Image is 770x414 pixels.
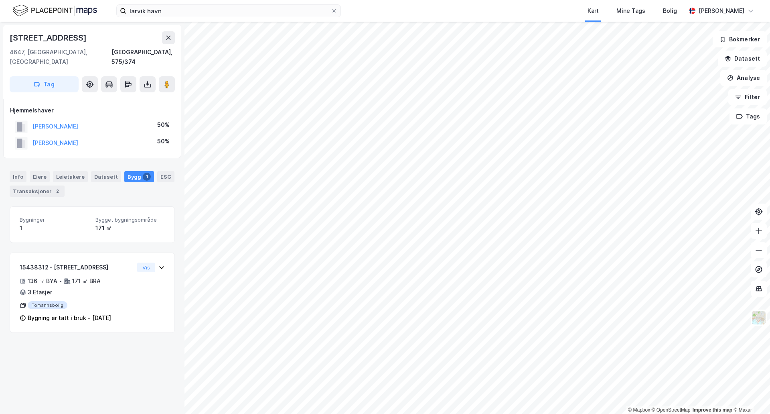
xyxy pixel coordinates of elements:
div: Bolig [663,6,677,16]
button: Analyse [720,70,767,86]
div: 15438312 - [STREET_ADDRESS] [20,263,134,272]
div: • [59,278,62,284]
div: 50% [157,137,170,146]
div: Datasett [91,171,121,182]
div: 3 Etasjer [28,288,52,297]
div: 171 ㎡ [95,223,165,233]
div: 171 ㎡ BRA [72,276,101,286]
div: 2 [53,187,61,195]
span: Bygget bygningsområde [95,216,165,223]
input: Søk på adresse, matrikkel, gårdeiere, leietakere eller personer [126,5,331,17]
div: Transaksjoner [10,186,65,197]
div: [GEOGRAPHIC_DATA], 575/374 [111,47,175,67]
img: logo.f888ab2527a4732fd821a326f86c7f29.svg [13,4,97,18]
button: Datasett [718,51,767,67]
div: Bygning er tatt i bruk - [DATE] [28,313,111,323]
div: 50% [157,120,170,130]
button: Vis [137,263,155,272]
div: Hjemmelshaver [10,106,174,115]
div: 136 ㎡ BYA [28,276,57,286]
button: Tags [729,108,767,124]
div: Leietakere [53,171,88,182]
button: Filter [728,89,767,105]
div: 1 [143,173,151,181]
iframe: Chat Widget [730,375,770,414]
div: Eiere [30,171,50,182]
div: Mine Tags [616,6,645,16]
button: Tag [10,76,79,92]
div: Bygg [124,171,154,182]
span: Bygninger [20,216,89,223]
div: Info [10,171,26,182]
div: [STREET_ADDRESS] [10,31,88,44]
div: [PERSON_NAME] [699,6,744,16]
button: Bokmerker [713,31,767,47]
div: Kart [588,6,599,16]
a: Improve this map [693,407,732,413]
div: 1 [20,223,89,233]
div: 4647, [GEOGRAPHIC_DATA], [GEOGRAPHIC_DATA] [10,47,111,67]
a: Mapbox [628,407,650,413]
div: ESG [157,171,174,182]
a: OpenStreetMap [652,407,691,413]
img: Z [751,310,766,325]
